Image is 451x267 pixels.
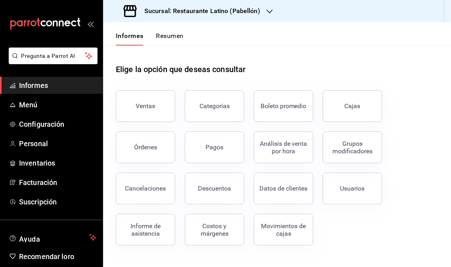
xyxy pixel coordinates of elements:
[206,143,224,151] font: Pagos
[19,101,38,109] font: Menú
[131,222,161,237] font: Informe de asistencia
[19,252,74,261] font: Recomendar loro
[345,102,361,110] font: Cajas
[19,120,65,128] font: Configuración
[116,65,246,74] font: Elige la opción que deseas consultar
[200,102,230,110] font: Categorías
[6,57,98,66] a: Pregunta a Parrot AI
[21,53,75,59] font: Pregunta a Parrot AI
[254,132,313,163] button: Análisis de venta por hora
[254,90,313,122] button: Boleto promedio
[87,21,94,27] button: abrir_cajón_menú
[19,139,48,148] font: Personal
[185,214,244,246] button: Costos y márgenes
[254,173,313,204] button: Datos de clientes
[144,7,260,15] font: Sucursal: Restaurante Latino (Pabellón)
[116,90,175,122] button: Ventas
[19,178,57,187] font: Facturación
[116,132,175,163] button: Órdenes
[323,132,382,163] button: Grupos modificadores
[19,81,48,90] font: Informes
[19,235,40,243] font: Ayuda
[19,159,55,167] font: Inventarios
[19,198,57,206] font: Suscripción
[333,140,373,155] font: Grupos modificadores
[340,185,365,192] font: Usuarios
[156,32,184,40] font: Resumen
[116,32,144,40] font: Informes
[125,185,166,192] font: Cancelaciones
[136,102,155,110] font: Ventas
[9,48,98,64] button: Pregunta a Parrot AI
[116,173,175,204] button: Cancelaciones
[116,214,175,246] button: Informe de asistencia
[323,90,382,122] button: Cajas
[323,173,382,204] button: Usuarios
[116,32,184,46] div: pestañas de navegación
[261,102,307,110] font: Boleto promedio
[185,173,244,204] button: Descuentos
[201,222,228,237] font: Costos y márgenes
[261,222,306,237] font: Movimientos de cajas
[134,143,157,151] font: Órdenes
[198,185,231,192] font: Descuentos
[185,132,244,163] button: Pagos
[260,185,308,192] font: Datos de clientes
[260,140,307,155] font: Análisis de venta por hora
[185,90,244,122] button: Categorías
[254,214,313,246] button: Movimientos de cajas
